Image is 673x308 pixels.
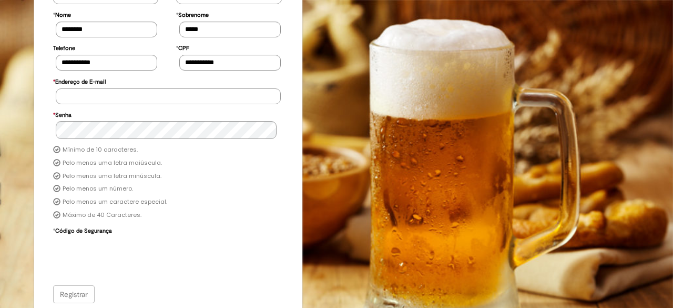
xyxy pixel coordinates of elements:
label: Mínimo de 10 caracteres. [63,146,138,154]
label: Telefone [53,39,75,55]
iframe: reCAPTCHA [56,237,216,278]
label: Nome [53,6,71,22]
label: Pelo menos um caractere especial. [63,198,167,206]
label: Pelo menos uma letra maiúscula. [63,159,162,167]
label: Código de Segurança [53,222,112,237]
label: Senha [53,106,72,122]
label: Pelo menos um número. [63,185,133,193]
label: Máximo de 40 Caracteres. [63,211,141,220]
label: Endereço de E-mail [53,73,106,88]
label: CPF [176,39,189,55]
label: Sobrenome [176,6,209,22]
label: Pelo menos uma letra minúscula. [63,172,161,181]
